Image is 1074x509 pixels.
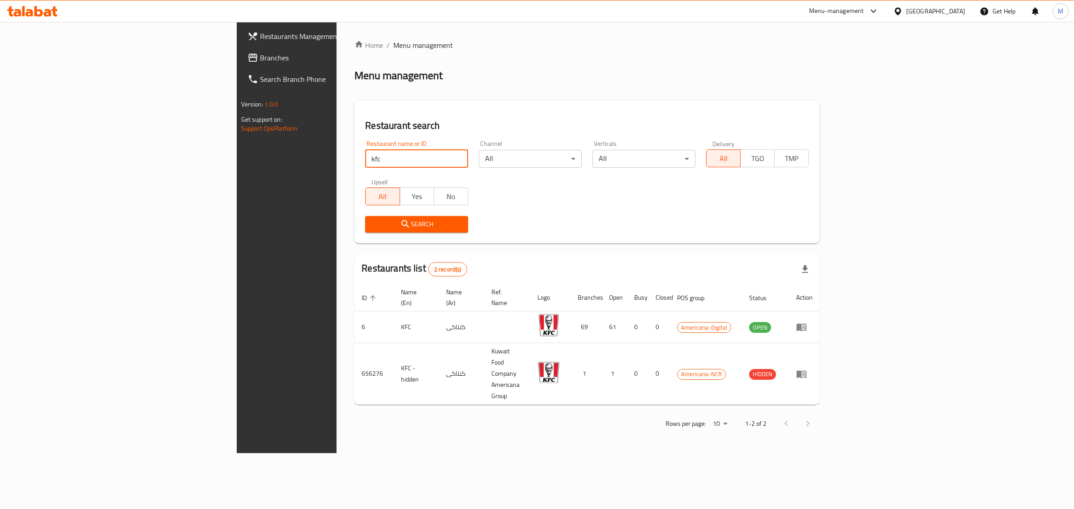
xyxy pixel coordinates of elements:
span: OPEN [749,322,771,333]
td: 0 [648,311,670,343]
span: M [1058,6,1063,16]
label: Delivery [712,140,735,147]
span: POS group [677,293,716,303]
button: Yes [400,187,434,205]
div: All [592,150,695,168]
img: KFC - hidden [537,361,560,383]
span: All [710,152,737,165]
td: كنتاكى [439,311,484,343]
span: Branches [260,52,409,63]
h2: Restaurants list [362,262,467,276]
div: Total records count [428,262,467,276]
span: Americana-NCR [678,369,725,379]
button: Search [365,216,468,233]
td: 61 [602,311,627,343]
td: Kuwait Food Company Americana Group [484,343,530,405]
th: Open [602,284,627,311]
span: Status [749,293,778,303]
img: KFC [537,314,560,336]
th: Branches [571,284,602,311]
th: Closed [648,284,670,311]
th: Logo [530,284,571,311]
a: Branches [240,47,416,68]
div: [GEOGRAPHIC_DATA] [906,6,965,16]
span: Americana-Digital [678,322,731,333]
th: Busy [627,284,648,311]
span: Menu management [393,40,453,51]
div: All [479,150,582,168]
td: 0 [627,343,648,405]
span: Name (En) [401,287,428,308]
a: Restaurants Management [240,25,416,47]
label: Upsell [371,178,388,185]
td: 0 [627,311,648,343]
span: TMP [778,152,805,165]
div: Menu [796,369,813,379]
td: 1 [571,343,602,405]
span: No [438,190,465,203]
p: Rows per page: [665,418,706,429]
div: Rows per page: [709,417,731,431]
a: Support.OpsPlatform [241,123,298,134]
span: 1.0.0 [264,98,278,110]
button: All [706,149,741,167]
div: Menu-management [809,6,864,17]
td: كنتاكى [439,343,484,405]
span: Search [372,219,461,230]
table: enhanced table [354,284,820,405]
span: Get support on: [241,114,282,125]
th: Action [789,284,820,311]
td: KFC - hidden [394,343,439,405]
span: 2 record(s) [429,265,467,274]
h2: Restaurant search [365,119,809,132]
p: 1-2 of 2 [745,418,767,429]
button: No [434,187,468,205]
nav: breadcrumb [354,40,819,51]
button: TMP [774,149,809,167]
div: Menu [796,322,813,332]
span: Search Branch Phone [260,74,409,85]
div: Export file [794,259,816,280]
span: Version: [241,98,263,110]
span: HIDDEN [749,369,776,379]
span: Name (Ar) [446,287,473,308]
button: TGO [740,149,775,167]
input: Search for restaurant name or ID.. [365,150,468,168]
span: TGO [744,152,771,165]
div: OPEN [749,322,771,333]
span: Restaurants Management [260,31,409,42]
span: Ref. Name [491,287,520,308]
td: 69 [571,311,602,343]
div: HIDDEN [749,369,776,380]
td: 0 [648,343,670,405]
td: 1 [602,343,627,405]
span: All [369,190,396,203]
button: All [365,187,400,205]
a: Search Branch Phone [240,68,416,90]
span: Yes [404,190,430,203]
td: KFC [394,311,439,343]
span: ID [362,293,379,303]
